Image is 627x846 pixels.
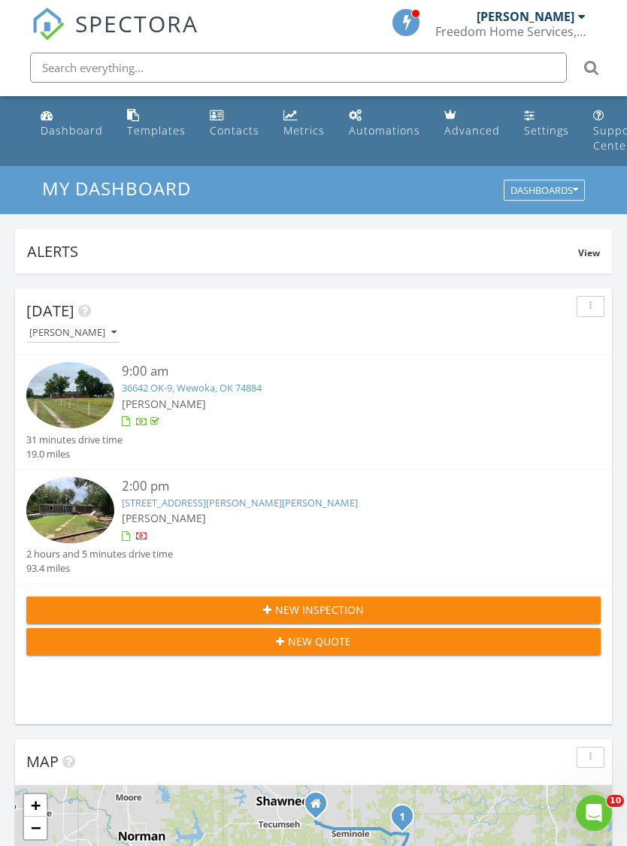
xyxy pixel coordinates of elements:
[75,8,198,39] span: SPECTORA
[122,511,206,525] span: [PERSON_NAME]
[504,180,585,201] button: Dashboards
[349,123,420,137] div: Automations
[127,123,186,137] div: Templates
[288,633,351,649] span: New Quote
[316,803,325,812] div: P.O. Box 41, Earlsboro OK 74840
[32,20,198,52] a: SPECTORA
[29,328,117,338] div: [PERSON_NAME]
[26,547,173,561] div: 2 hours and 5 minutes drive time
[30,53,567,83] input: Search everything...
[26,597,601,624] button: New Inspection
[24,817,47,839] a: Zoom out
[578,246,600,259] span: View
[26,751,59,772] span: Map
[26,561,173,576] div: 93.4 miles
[444,123,500,137] div: Advanced
[122,381,262,394] a: 36642 OK-9, Wewoka, OK 74884
[35,102,109,145] a: Dashboard
[32,8,65,41] img: The Best Home Inspection Software - Spectora
[275,602,364,618] span: New Inspection
[42,176,191,201] span: My Dashboard
[524,123,569,137] div: Settings
[26,323,120,343] button: [PERSON_NAME]
[26,477,114,543] img: 9324883%2Fcover_photos%2Fgvy7RkoBS4IkND0aPqjW%2Fsmall.jpg
[122,477,553,496] div: 2:00 pm
[122,397,206,411] span: [PERSON_NAME]
[122,496,358,509] a: [STREET_ADDRESS][PERSON_NAME][PERSON_NAME]
[277,102,331,145] a: Metrics
[24,794,47,817] a: Zoom in
[26,301,74,321] span: [DATE]
[210,123,259,137] div: Contacts
[27,241,578,261] div: Alerts
[26,362,601,461] a: 9:00 am 36642 OK-9, Wewoka, OK 74884 [PERSON_NAME] 31 minutes drive time 19.0 miles
[26,628,601,655] button: New Quote
[26,433,123,447] div: 31 minutes drive time
[402,816,411,825] div: 36642 OK-9, Wewoka, OK 74884
[343,102,426,145] a: Automations (Basic)
[121,102,192,145] a: Templates
[26,362,114,428] img: 9349125%2Fcover_photos%2FLv9N94nNtJE1qG2uoB3r%2Fsmall.jpg
[518,102,575,145] a: Settings
[438,102,506,145] a: Advanced
[399,812,405,823] i: 1
[435,24,586,39] div: Freedom Home Services, LLC
[477,9,574,24] div: [PERSON_NAME]
[41,123,103,137] div: Dashboard
[26,477,601,576] a: 2:00 pm [STREET_ADDRESS][PERSON_NAME][PERSON_NAME] [PERSON_NAME] 2 hours and 5 minutes drive time...
[122,362,553,381] div: 9:00 am
[26,447,123,461] div: 19.0 miles
[510,186,578,196] div: Dashboards
[283,123,325,137] div: Metrics
[204,102,265,145] a: Contacts
[576,795,612,831] iframe: Intercom live chat
[607,795,624,807] span: 10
